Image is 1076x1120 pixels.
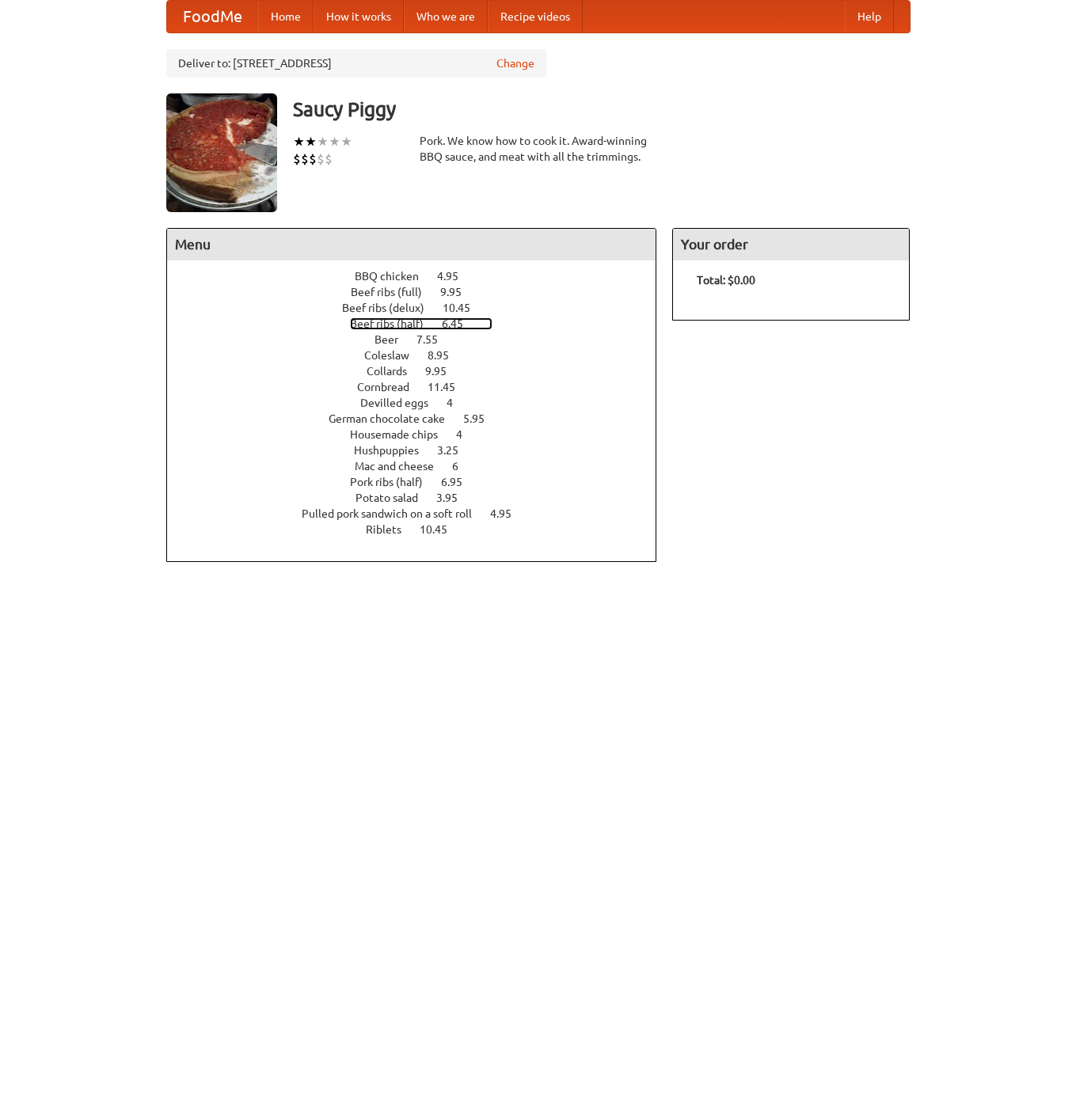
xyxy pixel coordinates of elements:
span: Beer [375,333,414,346]
span: 3.25 [437,444,474,457]
span: Housemade chips [350,428,454,441]
li: $ [317,150,325,168]
span: German chocolate cake [329,412,461,425]
a: Pork ribs (half) 6.95 [350,476,492,488]
a: How it works [314,1,404,32]
a: Collards 9.95 [367,365,476,378]
span: Potato salad [355,492,434,504]
a: Coleslaw 8.95 [364,349,478,362]
h4: Your order [673,229,909,260]
h3: Saucy Piggy [293,93,911,125]
div: Pork. We know how to cook it. Award-winning BBQ sauce, and meat with all the trimmings. [420,133,657,165]
a: Change [496,55,534,71]
span: Cornbread [357,381,425,393]
span: 4.95 [437,270,474,283]
span: BBQ chicken [355,270,435,283]
a: BBQ chicken 4.95 [355,270,488,283]
span: 6 [452,460,474,473]
li: ★ [293,133,305,150]
a: Riblets 10.45 [366,523,477,536]
a: Mac and cheese 6 [355,460,488,473]
a: Beer 7.55 [375,333,467,346]
a: German chocolate cake 5.95 [329,412,514,425]
span: 5.95 [463,412,500,425]
div: Deliver to: [STREET_ADDRESS] [166,49,546,78]
span: 4 [456,428,478,441]
img: angular.jpg [166,93,277,212]
span: Pork ribs (half) [350,476,439,488]
li: ★ [340,133,352,150]
h4: Menu [167,229,656,260]
li: ★ [317,133,329,150]
a: Pulled pork sandwich on a soft roll 4.95 [302,507,541,520]
a: FoodMe [167,1,258,32]
a: Devilled eggs 4 [360,397,482,409]
span: Devilled eggs [360,397,444,409]
span: 8.95 [428,349,465,362]
li: $ [301,150,309,168]
span: Mac and cheese [355,460,450,473]
a: Beef ribs (half) 6.45 [350,317,492,330]
span: Pulled pork sandwich on a soft roll [302,507,488,520]
span: Hushpuppies [354,444,435,457]
a: Recipe videos [488,1,583,32]
li: ★ [305,133,317,150]
span: 9.95 [440,286,477,298]
a: Housemade chips 4 [350,428,492,441]
a: Who we are [404,1,488,32]
span: 10.45 [420,523,463,536]
span: Collards [367,365,423,378]
span: 9.95 [425,365,462,378]
li: $ [293,150,301,168]
a: Potato salad 3.95 [355,492,487,504]
b: Total: $0.00 [697,274,755,287]
span: 7.55 [416,333,454,346]
span: Coleslaw [364,349,425,362]
span: 10.45 [443,302,486,314]
li: $ [309,150,317,168]
span: Beef ribs (delux) [342,302,440,314]
li: $ [325,150,333,168]
a: Help [845,1,894,32]
span: Riblets [366,523,417,536]
a: Beef ribs (delux) 10.45 [342,302,500,314]
span: 6.45 [442,317,479,330]
a: Beef ribs (full) 9.95 [351,286,491,298]
span: 6.95 [441,476,478,488]
span: Beef ribs (full) [351,286,438,298]
span: 4.95 [490,507,527,520]
span: 3.95 [436,492,473,504]
span: Beef ribs (half) [350,317,439,330]
a: Hushpuppies 3.25 [354,444,488,457]
a: Home [258,1,314,32]
span: 11.45 [428,381,471,393]
a: Cornbread 11.45 [357,381,485,393]
li: ★ [329,133,340,150]
span: 4 [447,397,469,409]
